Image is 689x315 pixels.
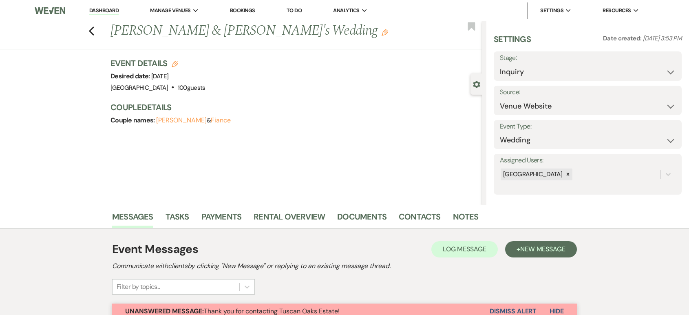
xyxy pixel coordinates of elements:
button: +New Message [505,241,577,257]
button: Fiance [211,117,231,124]
span: [GEOGRAPHIC_DATA] [110,84,168,92]
button: Edit [382,29,388,36]
span: 100 guests [178,84,205,92]
a: Dashboard [89,7,119,15]
label: Event Type: [500,121,676,133]
a: Payments [201,210,242,228]
h1: [PERSON_NAME] & [PERSON_NAME]'s Wedding [110,21,405,41]
a: Messages [112,210,153,228]
a: Tasks [166,210,189,228]
a: Documents [337,210,386,228]
div: Filter by topics... [117,282,160,292]
span: New Message [520,245,565,253]
span: [DATE] [151,72,168,80]
label: Source: [500,87,676,98]
button: Close lead details [473,80,480,88]
a: Bookings [230,7,255,14]
div: [GEOGRAPHIC_DATA] [501,169,563,180]
button: [PERSON_NAME] [156,117,207,124]
h2: Communicate with clients by clicking "New Message" or replying to an existing message thread. [112,261,577,271]
a: Contacts [399,210,441,228]
a: Rental Overview [254,210,325,228]
h3: Settings [494,33,531,51]
span: Couple names: [110,116,156,124]
span: Log Message [443,245,486,253]
label: Stage: [500,52,676,64]
button: Log Message [431,241,498,257]
span: [DATE] 3:53 PM [643,34,682,42]
a: To Do [287,7,302,14]
span: Resources [603,7,631,15]
label: Assigned Users: [500,155,676,166]
span: Desired date: [110,72,151,80]
h3: Couple Details [110,102,474,113]
span: Date created: [603,34,643,42]
span: Manage Venues [150,7,190,15]
span: Analytics [333,7,359,15]
h1: Event Messages [112,241,198,258]
span: & [156,116,231,124]
span: Settings [540,7,563,15]
h3: Event Details [110,58,205,69]
a: Notes [453,210,479,228]
img: Weven Logo [35,2,66,19]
